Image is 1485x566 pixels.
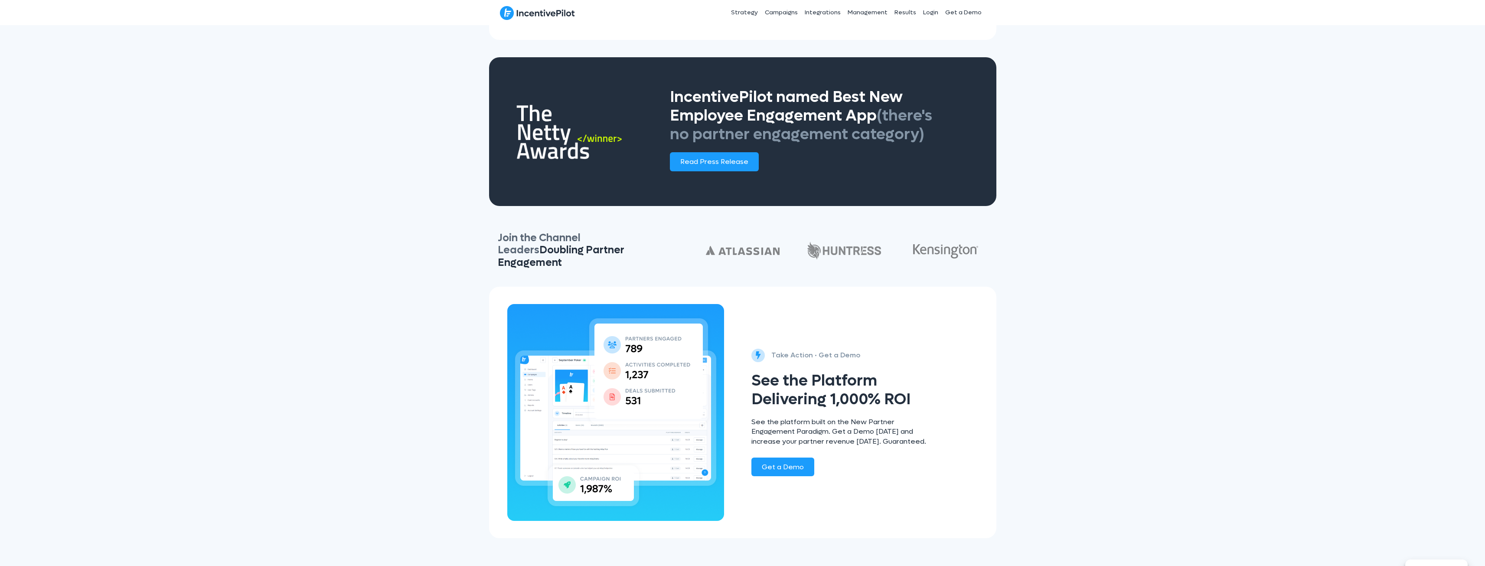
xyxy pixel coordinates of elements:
a: Login [920,2,942,23]
img: get-a-demo (1) [507,304,724,521]
a: Management [844,2,891,23]
img: c160a1f01da15ede5cb2dbb7c1e1a7f7 [807,242,881,260]
a: Read Press Release [670,152,759,171]
a: Integrations [801,2,844,23]
a: Strategy [728,2,761,23]
span: IncentivePilot named Best New Employee Engagement App [670,87,932,144]
span: (there's no partner engagement category) [670,105,932,144]
a: Campaigns [761,2,801,23]
p: See the platform built on the New Partner Engagement Paradigm. Get a Demo [DATE] and increase you... [751,417,936,446]
img: Netty-Winner-WG [516,103,633,160]
span: See the Platform Delivering 1,000% ROI [751,370,911,409]
img: Kensington_PRIMARY_Logo_FINAL [913,244,978,258]
span: Doubling Partner Engagement [498,243,624,269]
a: Results [891,2,920,23]
span: Get a Demo [762,462,804,471]
span: Read Press Release [680,157,748,166]
nav: Header Menu [668,2,986,23]
a: Get a Demo [751,458,814,476]
p: Take Action • Get a Demo [771,349,860,361]
img: IncentivePilot [500,6,575,20]
span: Join the Channel Leaders [498,231,624,270]
a: Get a Demo [942,2,985,23]
img: 2560px-Atlassian-logo [706,246,780,255]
